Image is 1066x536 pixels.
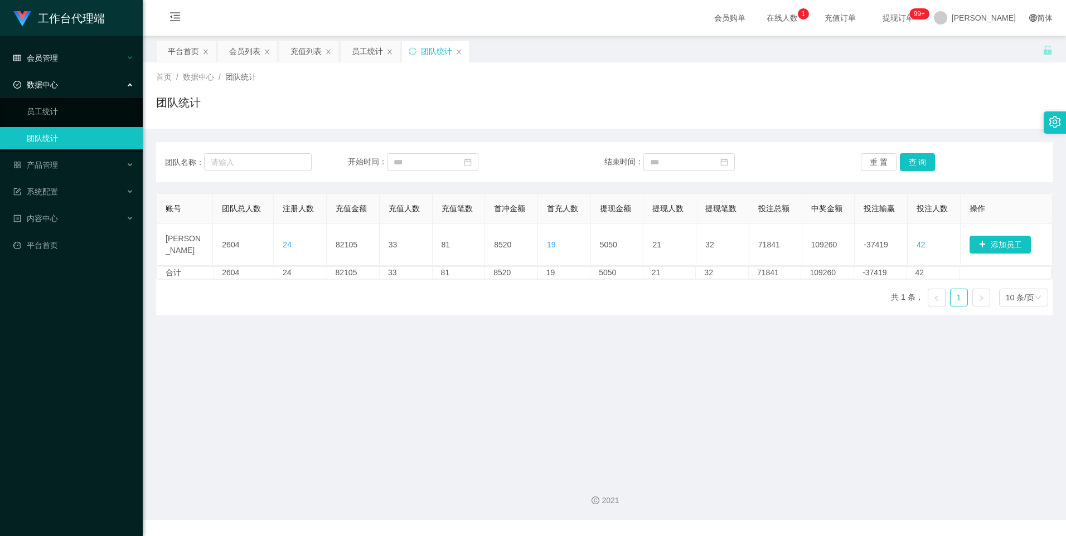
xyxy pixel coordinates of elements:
[225,72,256,81] span: 团队统计
[13,54,21,62] i: 图标： table
[855,224,908,266] td: -37419
[720,158,728,166] i: 图标： 日历
[204,153,311,171] input: 请输入
[442,204,473,213] span: 充值笔数
[283,204,314,213] span: 注册人数
[917,240,926,249] span: 42
[264,48,270,55] i: 图标： 关闭
[348,157,387,166] span: 开始时间：
[883,13,914,22] font: 提现订单
[27,214,58,223] font: 内容中心
[157,224,213,266] td: [PERSON_NAME]
[327,224,380,266] td: 82105
[705,204,736,213] span: 提现笔数
[380,224,433,266] td: 33
[213,224,274,266] td: 2604
[802,224,855,266] td: 109260
[274,267,327,279] td: 24
[917,204,948,213] span: 投注人数
[433,224,486,266] td: 81
[907,267,960,279] td: 42
[864,204,895,213] span: 投注输赢
[758,204,789,213] span: 投注总额
[1037,13,1053,22] font: 简体
[13,81,21,89] i: 图标： check-circle-o
[325,48,332,55] i: 图标： 关闭
[900,153,936,171] button: 查 询
[219,72,221,81] span: /
[696,267,749,279] td: 32
[13,161,21,169] i: 图标： AppStore-O
[547,204,578,213] span: 首充人数
[600,204,631,213] span: 提现金额
[749,224,802,266] td: 71841
[801,267,854,279] td: 109260
[494,204,525,213] span: 首冲金额
[156,72,172,81] span: 首页
[1043,45,1053,55] i: 图标： 解锁
[13,13,105,22] a: 工作台代理端
[290,41,322,62] div: 充值列表
[1049,116,1061,128] i: 图标： 设置
[166,204,181,213] span: 账号
[928,289,946,306] li: 上一页
[933,295,940,301] i: 图标：左
[13,188,21,196] i: 图标： form
[538,267,591,279] td: 19
[643,267,696,279] td: 21
[749,267,802,279] td: 71841
[604,157,643,166] span: 结束时间：
[798,8,809,20] sup: 1
[202,48,209,55] i: 图标： 关闭
[456,48,462,55] i: 图标： 关闭
[421,41,452,62] div: 团队统计
[222,204,261,213] span: 团队总人数
[767,13,798,22] font: 在线人数
[652,204,684,213] span: 提现人数
[696,224,749,266] td: 32
[27,80,58,89] font: 数据中心
[1035,294,1041,302] i: 图标： 向下
[1029,14,1037,22] i: 图标： global
[283,240,292,249] span: 24
[978,295,985,301] i: 图标： 右
[327,267,380,279] td: 82105
[27,187,58,196] font: 系统配置
[156,1,194,36] i: 图标： menu-fold
[970,204,985,213] span: 操作
[156,94,201,111] h1: 团队统计
[602,496,619,505] font: 2021
[27,53,58,62] font: 会员管理
[592,496,599,504] i: 图标： 版权所有
[389,204,420,213] span: 充值人数
[13,234,134,256] a: 图标： 仪表板平台首页
[861,153,897,171] button: 重 置
[485,267,538,279] td: 8520
[336,204,367,213] span: 充值金额
[825,13,856,22] font: 充值订单
[950,289,968,306] li: 1
[13,11,31,27] img: logo.9652507e.png
[27,100,134,123] a: 员工统计
[951,289,967,306] a: 1
[643,224,696,266] td: 21
[485,224,538,266] td: 8520
[590,267,643,279] td: 5050
[591,224,644,266] td: 5050
[13,215,21,222] i: 图标： 个人资料
[970,236,1031,254] button: 图标： 加号添加员工
[214,267,274,279] td: 2604
[802,8,806,20] p: 1
[464,158,472,166] i: 图标： 日历
[183,72,214,81] span: 数据中心
[380,267,433,279] td: 33
[168,41,199,62] div: 平台首页
[229,41,260,62] div: 会员列表
[157,267,214,279] td: 合计
[972,289,990,306] li: 下一页
[909,8,929,20] sup: 1216
[1006,289,1034,306] div: 10 条/页
[352,41,383,62] div: 员工统计
[891,289,923,306] li: 共 1 条，
[547,240,556,249] span: 19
